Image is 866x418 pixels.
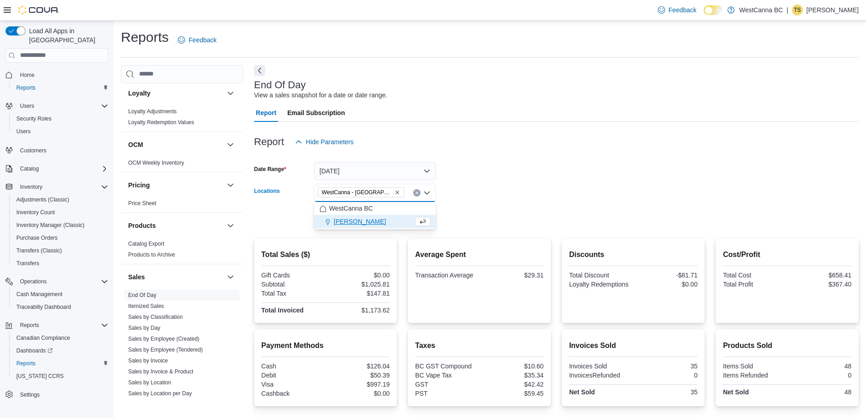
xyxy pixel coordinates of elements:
div: Cash [261,363,324,370]
a: Cash Management [13,289,66,300]
div: Loyalty [121,106,243,131]
div: $1,173.62 [327,307,390,314]
div: OCM [121,157,243,172]
a: Feedback [174,31,220,49]
div: Visa [261,381,324,388]
span: Report [256,104,276,122]
a: Settings [16,389,43,400]
span: Inventory Count [16,209,55,216]
span: Washington CCRS [13,371,108,382]
h3: Sales [128,272,145,282]
span: Users [16,128,30,135]
h2: Discounts [569,249,698,260]
a: Inventory Manager (Classic) [13,220,88,231]
button: Loyalty [225,88,236,99]
a: End Of Day [128,292,156,298]
div: $50.39 [327,372,390,379]
span: Reports [16,320,108,331]
span: Catalog Export [128,240,164,247]
div: Timothy Simpson [792,5,803,15]
button: OCM [225,139,236,150]
button: Products [225,220,236,231]
span: TS [794,5,801,15]
div: $29.31 [481,272,544,279]
span: Traceabilty Dashboard [16,303,71,311]
a: Sales by Employee (Tendered) [128,347,203,353]
span: Sales by Classification [128,313,183,321]
a: Users [13,126,34,137]
span: Home [20,71,35,79]
div: $0.00 [635,281,697,288]
a: [US_STATE] CCRS [13,371,67,382]
h3: Report [254,136,284,147]
span: Feedback [189,35,216,45]
span: Users [16,101,108,111]
span: Products to Archive [128,251,175,258]
span: Reports [16,360,35,367]
button: Purchase Orders [9,232,112,244]
div: Pricing [121,198,243,212]
a: Loyalty Redemption Values [128,119,194,126]
button: Reports [9,81,112,94]
a: Customers [16,145,50,156]
span: Inventory Manager (Classic) [13,220,108,231]
span: OCM Weekly Inventory [128,159,184,166]
span: Adjustments (Classic) [13,194,108,205]
div: 35 [635,388,697,396]
a: Sales by Location per Day [128,390,192,397]
span: Inventory Manager (Classic) [16,222,85,229]
a: Sales by Classification [128,314,183,320]
span: Reports [13,358,108,369]
div: 48 [789,363,851,370]
div: 35 [635,363,697,370]
div: 0 [789,372,851,379]
h2: Products Sold [723,340,851,351]
span: Purchase Orders [13,232,108,243]
div: Loyalty Redemptions [569,281,631,288]
button: Reports [16,320,43,331]
div: Total Tax [261,290,324,297]
span: Security Roles [16,115,51,122]
h3: End Of Day [254,80,306,91]
div: Cashback [261,390,324,397]
button: Hide Parameters [291,133,357,151]
span: Adjustments (Classic) [16,196,69,203]
button: Home [2,68,112,81]
button: Operations [16,276,50,287]
span: Sales by Location per Day [128,390,192,397]
span: Settings [20,391,40,398]
a: Dashboards [9,344,112,357]
a: OCM Weekly Inventory [128,160,184,166]
a: Sales by Location [128,379,171,386]
span: Purchase Orders [16,234,58,242]
div: $126.04 [327,363,390,370]
div: $10.60 [481,363,544,370]
div: $367.40 [789,281,851,288]
h1: Reports [121,28,169,46]
a: Sales by Invoice & Product [128,368,193,375]
span: Customers [20,147,46,154]
a: Feedback [654,1,700,19]
span: Hide Parameters [306,137,354,146]
div: Gift Cards [261,272,324,279]
button: Pricing [128,181,223,190]
h3: Pricing [128,181,150,190]
span: Inventory [16,181,108,192]
div: $35.34 [481,372,544,379]
span: Catalog [16,163,108,174]
span: Security Roles [13,113,108,124]
span: Transfers [16,260,39,267]
button: Clear input [413,189,420,196]
span: Sales by Employee (Created) [128,335,200,342]
a: Traceabilty Dashboard [13,302,75,312]
div: InvoicesRefunded [569,372,631,379]
button: Close list of options [423,189,430,196]
p: WestCanna BC [739,5,783,15]
div: Debit [261,372,324,379]
span: Dashboards [16,347,53,354]
button: Inventory [16,181,46,192]
div: Choose from the following options [314,202,436,228]
div: Total Profit [723,281,785,288]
